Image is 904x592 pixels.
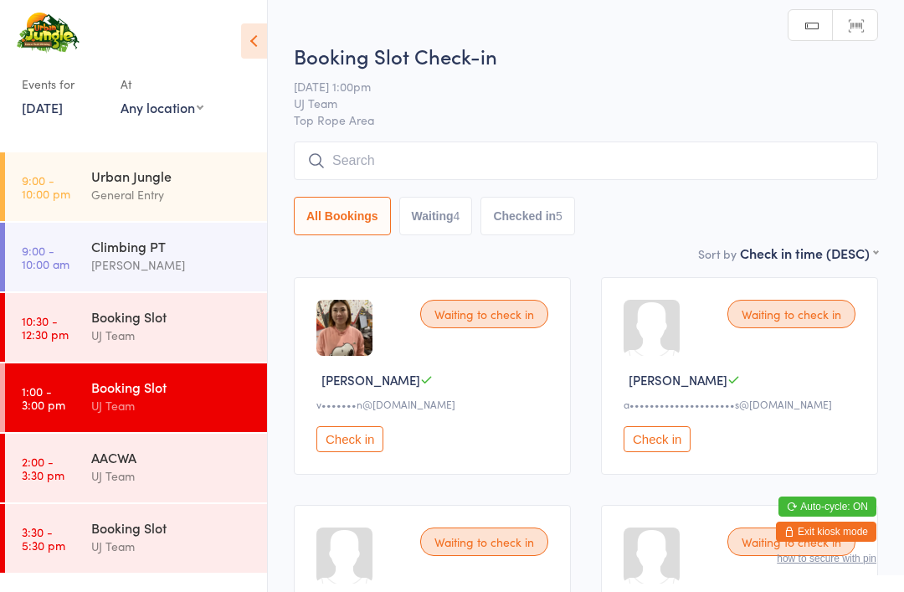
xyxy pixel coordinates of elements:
div: 5 [556,209,562,223]
button: Check in [316,426,383,452]
span: [DATE] 1:00pm [294,78,852,95]
button: Check in [624,426,691,452]
div: UJ Team [91,326,253,345]
div: 4 [454,209,460,223]
span: [PERSON_NAME] [629,371,727,389]
div: Climbing PT [91,237,253,255]
img: Urban Jungle Indoor Rock Climbing [17,13,80,54]
button: how to secure with pin [777,553,876,564]
time: 2:00 - 3:30 pm [22,455,64,481]
input: Search [294,142,878,180]
button: Waiting4 [399,197,473,235]
time: 9:00 - 10:00 am [22,244,69,270]
div: [PERSON_NAME] [91,255,253,275]
div: Urban Jungle [91,167,253,185]
span: [PERSON_NAME] [321,371,420,389]
div: At [121,70,203,98]
div: General Entry [91,185,253,204]
span: Top Rope Area [294,111,878,128]
a: 2:00 -3:30 pmAACWAUJ Team [5,434,267,502]
a: 9:00 -10:00 pmUrban JungleGeneral Entry [5,152,267,221]
div: Waiting to check in [420,300,548,328]
div: Check in time (DESC) [740,244,878,262]
time: 1:00 - 3:00 pm [22,384,65,411]
div: v•••••••n@[DOMAIN_NAME] [316,397,553,411]
button: Checked in5 [480,197,575,235]
button: Exit kiosk mode [776,522,876,542]
time: 9:00 - 10:00 pm [22,173,70,200]
div: Booking Slot [91,518,253,537]
div: AACWA [91,448,253,466]
div: Booking Slot [91,307,253,326]
label: Sort by [698,245,737,262]
div: Any location [121,98,203,116]
div: Waiting to check in [727,528,855,556]
h2: Booking Slot Check-in [294,42,878,69]
div: UJ Team [91,466,253,486]
a: 3:30 -5:30 pmBooking SlotUJ Team [5,504,267,573]
div: Waiting to check in [420,528,548,556]
a: 10:30 -12:30 pmBooking SlotUJ Team [5,293,267,362]
button: Auto-cycle: ON [778,497,876,517]
span: UJ Team [294,95,852,111]
div: UJ Team [91,396,253,415]
a: 1:00 -3:00 pmBooking SlotUJ Team [5,363,267,432]
div: a•••••••••••••••••••••s@[DOMAIN_NAME] [624,397,860,411]
a: 9:00 -10:00 amClimbing PT[PERSON_NAME] [5,223,267,291]
button: All Bookings [294,197,391,235]
img: image1751535972.png [316,300,372,356]
a: [DATE] [22,98,63,116]
div: Waiting to check in [727,300,855,328]
div: UJ Team [91,537,253,556]
div: Events for [22,70,104,98]
div: Booking Slot [91,378,253,396]
time: 3:30 - 5:30 pm [22,525,65,552]
time: 10:30 - 12:30 pm [22,314,69,341]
